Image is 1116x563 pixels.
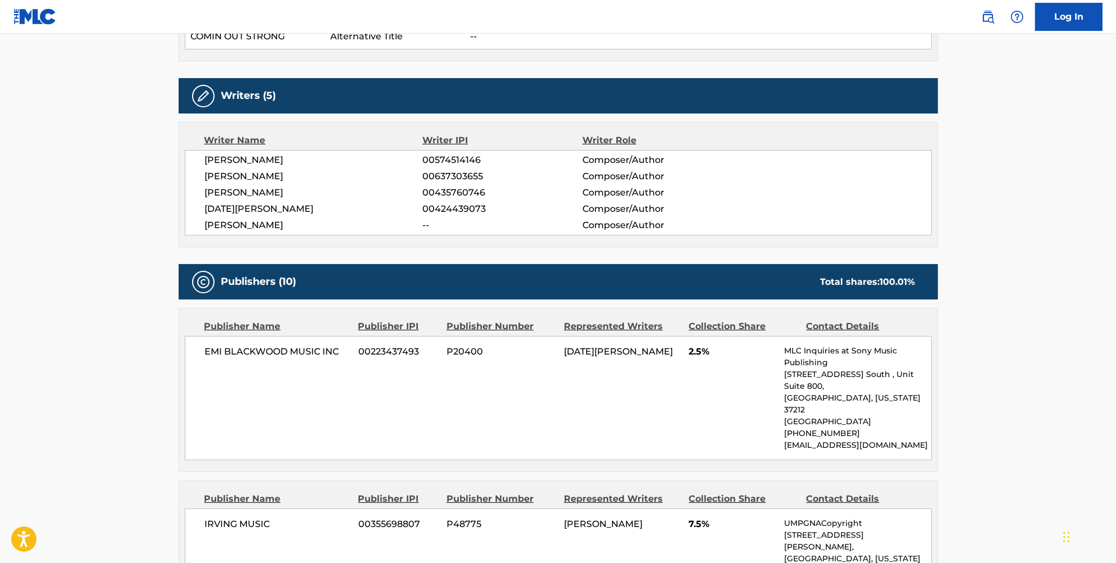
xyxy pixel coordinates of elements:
span: 00355698807 [358,517,438,531]
p: [PHONE_NUMBER] [784,428,931,439]
span: 00223437493 [358,345,438,358]
span: [PERSON_NAME] [205,170,423,183]
div: Publisher Number [447,320,555,333]
p: UMPGNACopyright [784,517,931,529]
div: Writer IPI [422,134,582,147]
iframe: Chat Widget [1060,509,1116,563]
div: Represented Writers [564,320,680,333]
div: Publisher IPI [358,492,438,506]
span: 00637303655 [422,170,582,183]
span: P20400 [447,345,555,358]
span: [DATE][PERSON_NAME] [564,346,673,357]
p: [STREET_ADDRESS] South , Unit Suite 800, [784,369,931,392]
span: Composer/Author [582,219,728,232]
h5: Writers (5) [221,89,276,102]
div: Contact Details [807,320,915,333]
span: EMI BLACKWOOD MUSIC INC [205,345,350,358]
img: help [1010,10,1024,24]
div: Publisher IPI [358,320,438,333]
img: Writers [197,89,210,103]
span: [PERSON_NAME] [205,219,423,232]
span: -- [422,219,582,232]
span: 2.5% [689,345,776,358]
span: 100.01 % [880,276,915,287]
span: Composer/Author [582,186,728,199]
td: Alternative Title [325,24,464,49]
p: MLC Inquiries at Sony Music Publishing [784,345,931,369]
span: [DATE][PERSON_NAME] [205,202,423,216]
div: Contact Details [807,492,915,506]
div: Drag [1063,520,1070,554]
p: [EMAIL_ADDRESS][DOMAIN_NAME] [784,439,931,451]
div: Represented Writers [564,492,680,506]
div: Help [1006,6,1028,28]
span: [PERSON_NAME] [205,186,423,199]
p: [GEOGRAPHIC_DATA], [US_STATE] 37212 [784,392,931,416]
span: 00574514146 [422,153,582,167]
div: Writer Name [204,134,423,147]
span: Composer/Author [582,202,728,216]
div: Publisher Name [204,492,350,506]
img: search [981,10,995,24]
span: P48775 [447,517,555,531]
img: MLC Logo [13,8,57,25]
span: [PERSON_NAME] [205,153,423,167]
td: -- [464,24,931,49]
a: Public Search [977,6,999,28]
div: Publisher Number [447,492,555,506]
p: [GEOGRAPHIC_DATA] [784,416,931,428]
a: Log In [1035,3,1103,31]
div: Publisher Name [204,320,350,333]
span: 00424439073 [422,202,582,216]
div: Total shares: [821,275,915,289]
p: [STREET_ADDRESS][PERSON_NAME], [784,529,931,553]
td: COMIN OUT STRONG [185,24,325,49]
span: IRVING MUSIC [205,517,350,531]
span: 7.5% [689,517,776,531]
img: Publishers [197,275,210,289]
span: Composer/Author [582,170,728,183]
h5: Publishers (10) [221,275,297,288]
div: Collection Share [689,492,798,506]
div: Collection Share [689,320,798,333]
span: [PERSON_NAME] [564,519,643,529]
div: Writer Role [582,134,728,147]
span: 00435760746 [422,186,582,199]
span: Composer/Author [582,153,728,167]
